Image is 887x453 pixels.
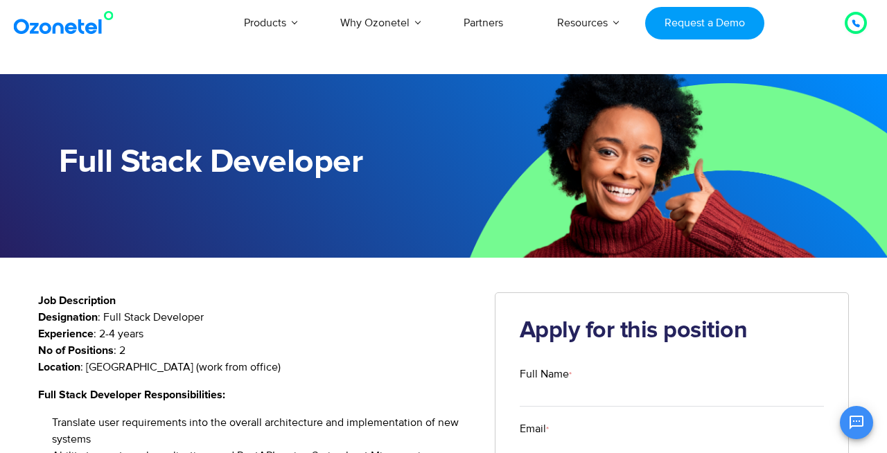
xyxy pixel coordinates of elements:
strong: Experience [38,328,94,339]
button: Open chat [840,406,873,439]
p: : Full Stack Developer : 2-4 years : 2 : [GEOGRAPHIC_DATA] (work from office) [38,309,474,375]
strong: Designation [38,312,98,323]
label: Email [520,420,825,437]
h2: Apply for this position [520,317,825,345]
strong: Full Stack Developer Responsibilities: [38,389,225,400]
h1: Full Stack Developer [59,143,443,181]
li: Translate user requirements into the overall architecture and implementation of new systems [52,414,474,447]
a: Request a Demo [645,7,764,39]
strong: Location [38,362,80,373]
strong: No of Positions [38,345,114,356]
label: Full Name [520,366,825,382]
strong: Job Description [38,295,116,306]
